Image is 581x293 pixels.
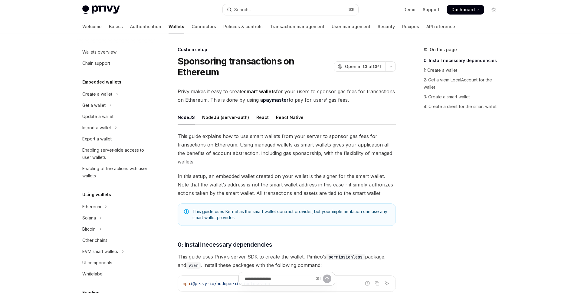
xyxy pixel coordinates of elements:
a: Demo [403,7,415,13]
button: Send message [323,275,331,283]
div: React Native [276,110,304,124]
div: Update a wallet [82,113,113,120]
a: Support [423,7,439,13]
a: 1: Create a wallet [424,65,504,75]
button: Toggle EVM smart wallets section [77,246,155,257]
span: In this setup, an embedded wallet created on your wallet is the signer for the smart wallet. Note... [178,172,396,197]
a: Enabling offline actions with user wallets [77,163,155,181]
a: Security [378,19,395,34]
a: 0: Install necessary dependencies [424,56,504,65]
button: Toggle Get a wallet section [77,100,155,111]
div: UI components [82,259,112,266]
button: Toggle Solana section [77,212,155,223]
code: viem [186,262,201,269]
a: Update a wallet [77,111,155,122]
div: Whitelabel [82,270,103,278]
a: Export a wallet [77,133,155,144]
div: Solana [82,214,96,222]
span: This guide uses Privy’s server SDK to create the wallet, Pimlico’s package, and . Install these p... [178,252,396,269]
div: Chain support [82,60,110,67]
a: Transaction management [270,19,324,34]
a: User management [332,19,370,34]
button: Toggle dark mode [489,5,499,15]
span: Dashboard [451,7,475,13]
span: 0: Install necessary dependencies [178,240,272,249]
a: Connectors [192,19,216,34]
a: Other chains [77,235,155,246]
div: Enabling server-side access to user wallets [82,146,151,161]
span: This guide uses Kernel as the smart wallet contract provider, but your implementation can use any... [192,209,389,221]
div: Bitcoin [82,226,96,233]
button: Open search [223,4,358,15]
div: NodeJS [178,110,195,124]
h5: Using wallets [82,191,111,198]
div: Get a wallet [82,102,106,109]
span: ⌘ K [348,7,355,12]
h1: Sponsoring transactions on Ethereum [178,56,331,77]
input: Ask a question... [245,272,313,285]
a: UI components [77,257,155,268]
button: Toggle Import a wallet section [77,122,155,133]
a: API reference [426,19,455,34]
strong: smart wallets [244,88,276,94]
div: React [256,110,269,124]
a: 3: Create a smart wallet [424,92,504,102]
a: Basics [109,19,123,34]
a: 2: Get a viem LocalAccount for the wallet [424,75,504,92]
button: Toggle Create a wallet section [77,89,155,100]
a: Authentication [130,19,161,34]
span: Privy makes it easy to create for your users to sponsor gas fees for transactions on Ethereum. Th... [178,87,396,104]
img: light logo [82,5,120,14]
a: Enabling server-side access to user wallets [77,145,155,163]
div: Import a wallet [82,124,111,131]
a: Whitelabel [77,268,155,279]
span: On this page [430,46,457,53]
a: Welcome [82,19,102,34]
button: Toggle Ethereum section [77,201,155,212]
code: permissionless [326,254,365,260]
button: Toggle Bitcoin section [77,224,155,235]
span: This guide explains how to use smart wallets from your server to sponsor gas fees for transaction... [178,132,396,166]
div: Wallets overview [82,48,117,56]
svg: Note [184,209,189,214]
a: 4: Create a client for the smart wallet [424,102,504,111]
a: paymaster [263,97,289,103]
a: Dashboard [447,5,484,15]
div: Ethereum [82,203,101,210]
a: Chain support [77,58,155,69]
div: Search... [234,6,251,13]
div: Export a wallet [82,135,112,143]
a: Wallets [169,19,184,34]
div: EVM smart wallets [82,248,118,255]
div: Other chains [82,237,107,244]
div: Enabling offline actions with user wallets [82,165,151,179]
a: Policies & controls [223,19,263,34]
button: Open in ChatGPT [334,61,386,72]
a: Recipes [402,19,419,34]
span: Open in ChatGPT [345,64,382,70]
h5: Embedded wallets [82,78,121,86]
div: NodeJS (server-auth) [202,110,249,124]
div: Custom setup [178,47,396,53]
div: Create a wallet [82,91,112,98]
a: Wallets overview [77,47,155,58]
